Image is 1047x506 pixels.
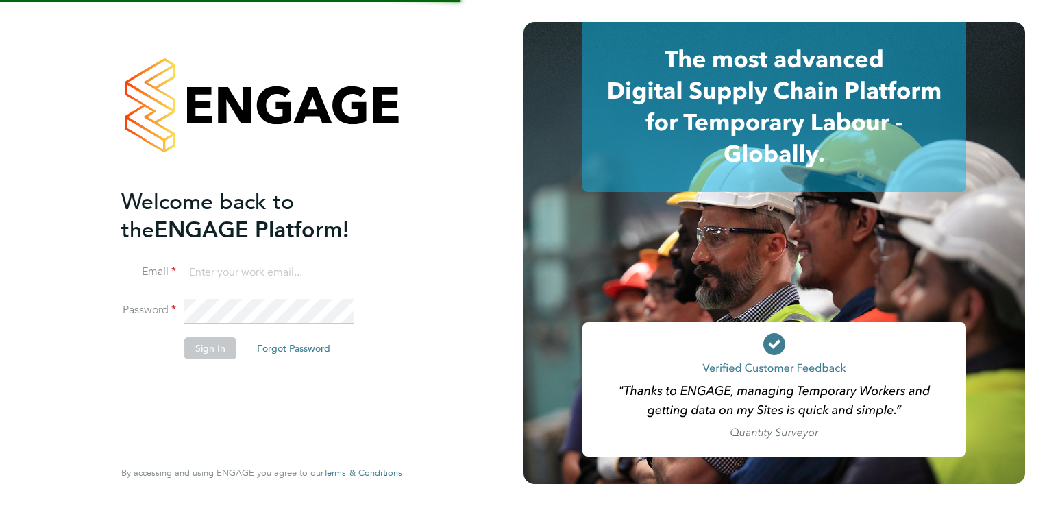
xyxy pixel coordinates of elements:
label: Password [121,303,176,317]
a: Terms & Conditions [323,468,402,479]
span: Welcome back to the [121,189,294,243]
label: Email [121,265,176,279]
h2: ENGAGE Platform! [121,188,389,244]
button: Forgot Password [246,337,341,359]
span: By accessing and using ENGAGE you agree to our [121,467,402,479]
button: Sign In [184,337,236,359]
input: Enter your work email... [184,261,354,285]
span: Terms & Conditions [323,467,402,479]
